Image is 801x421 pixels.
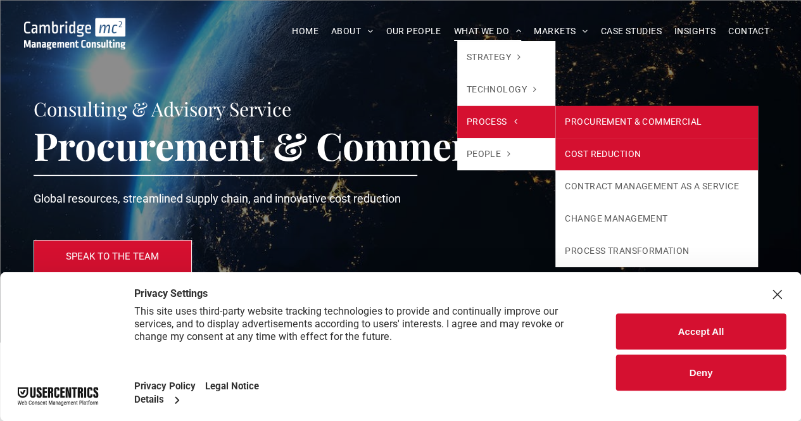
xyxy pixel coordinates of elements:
a: STRATEGY [457,41,556,73]
a: CHANGE MANAGEMENT [555,203,757,235]
span: Consulting & Advisory Service [34,96,291,122]
a: INSIGHTS [668,22,722,41]
span: STRATEGY [467,51,521,64]
a: HOME [286,22,325,41]
a: TECHNOLOGY [457,73,556,106]
span: Procurement & Commercial [34,120,531,170]
a: PROCUREMENT & COMMERCIAL [555,106,757,138]
a: OUR PEOPLE [379,22,447,41]
a: PROCESS TRANSFORMATION [555,235,757,267]
a: ABOUT [325,22,380,41]
span: PROCESS [467,115,517,129]
span: WHAT WE DO [454,22,522,41]
span: PEOPLE [467,148,511,161]
span: Global resources, streamlined supply chain, and innovative cost reduction [34,192,401,205]
a: COST REDUCTION [555,138,757,170]
p: SPEAK TO THE TEAM [66,251,159,262]
a: PROCESS [457,106,556,138]
a: MARKETS [527,22,594,41]
a: WHAT WE DO [448,22,528,41]
span: TECHNOLOGY [467,83,537,96]
a: CASE STUDIES [595,22,668,41]
img: Go to Homepage [24,18,126,49]
a: CONTACT [722,22,776,41]
a: PEOPLE [457,138,556,170]
a: CONTRACT MANAGEMENT AS A SERVICE [555,170,757,203]
a: SPEAK TO THE TEAM [34,240,192,273]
